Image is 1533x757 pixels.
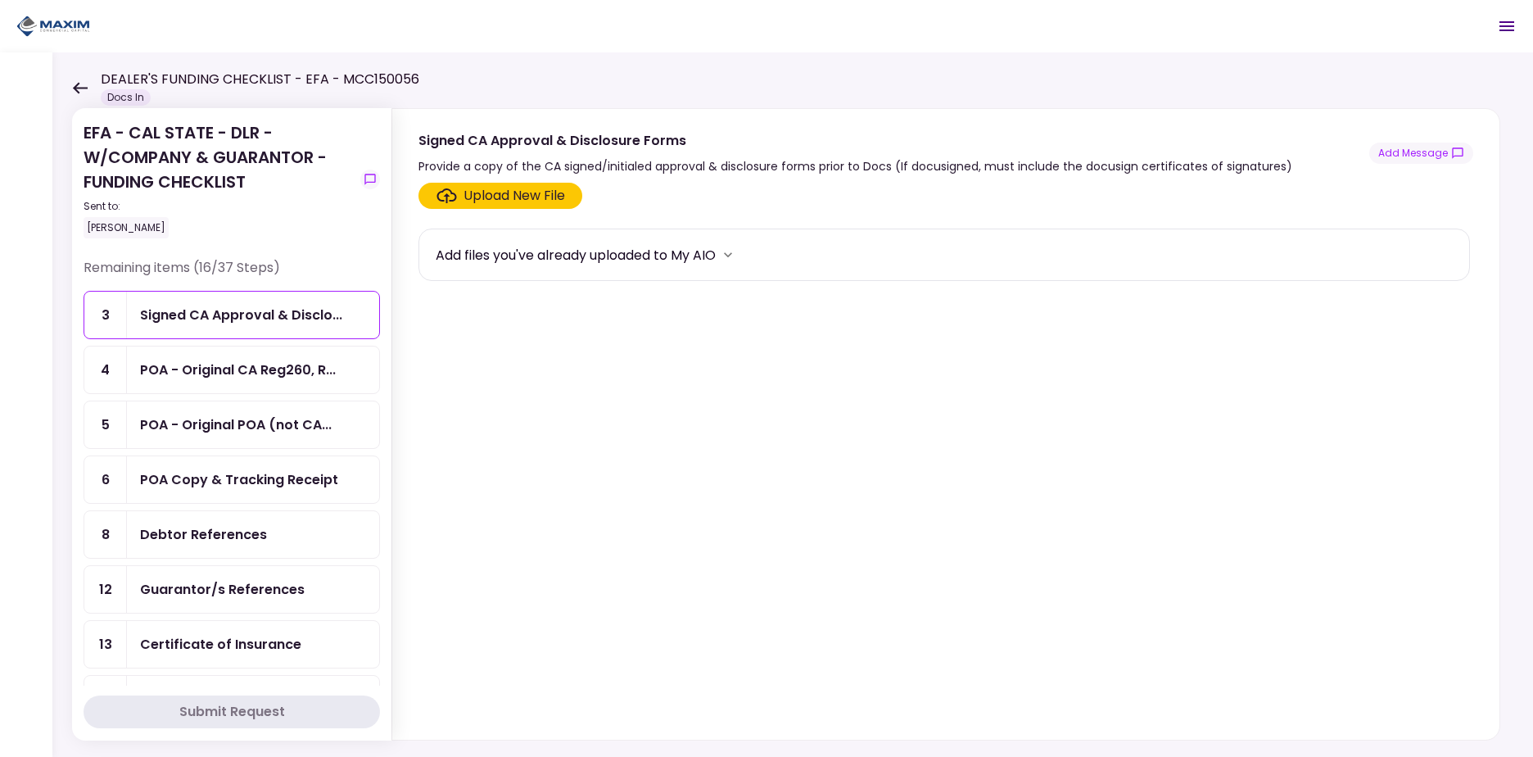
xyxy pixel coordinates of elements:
div: 3 [84,292,127,338]
div: Submit Request [179,702,285,722]
div: Sent to: [84,199,354,214]
div: 5 [84,401,127,448]
div: Remaining items (16/37 Steps) [84,258,380,291]
div: Provide a copy of the CA signed/initialed approval & disclosure forms prior to Docs (If docusigne... [418,156,1292,176]
img: Partner icon [16,14,90,39]
span: Click here to upload the required document [418,183,582,209]
div: POA - Original POA (not CA or GA) [140,415,332,435]
div: 12 [84,566,127,613]
div: Docs In [101,89,151,106]
div: Guarantor/s References [140,579,305,600]
div: POA - Original CA Reg260, Reg256, & Reg4008 [140,360,336,380]
div: Add files you've already uploaded to My AIO [436,245,716,265]
div: [PERSON_NAME] [84,217,169,238]
button: show-messages [1369,143,1473,164]
div: EFA - CAL STATE - DLR - W/COMPANY & GUARANTOR - FUNDING CHECKLIST [84,120,354,238]
a: 15Proof of Company FEINresubmitYour file has been rejected [84,675,380,750]
button: Submit Request [84,696,380,728]
div: Certificate of Insurance [140,634,301,655]
div: Signed CA Approval & Disclosure Forms [418,130,1292,151]
a: 4POA - Original CA Reg260, Reg256, & Reg4008 [84,346,380,394]
a: 8Debtor References [84,510,380,559]
button: show-messages [360,170,380,189]
div: 4 [84,347,127,393]
a: 12Guarantor/s References [84,565,380,614]
div: Signed CA Approval & Disclosure FormsProvide a copy of the CA signed/initialed approval & disclos... [391,108,1500,741]
div: 13 [84,621,127,668]
div: Upload New File [464,186,565,206]
a: 3Signed CA Approval & Disclosure Forms [84,291,380,339]
a: 5POA - Original POA (not CA or GA) [84,401,380,449]
div: POA Copy & Tracking Receipt [140,469,338,490]
h1: DEALER'S FUNDING CHECKLIST - EFA - MCC150056 [101,70,419,89]
button: Open menu [1487,7,1526,46]
div: Debtor References [140,524,267,545]
div: 6 [84,456,127,503]
div: Signed CA Approval & Disclosure Forms [140,305,342,325]
a: 6POA Copy & Tracking Receipt [84,456,380,504]
div: 8 [84,511,127,558]
div: 15 [84,676,127,749]
a: 13Certificate of Insurance [84,620,380,669]
button: more [716,243,740,267]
